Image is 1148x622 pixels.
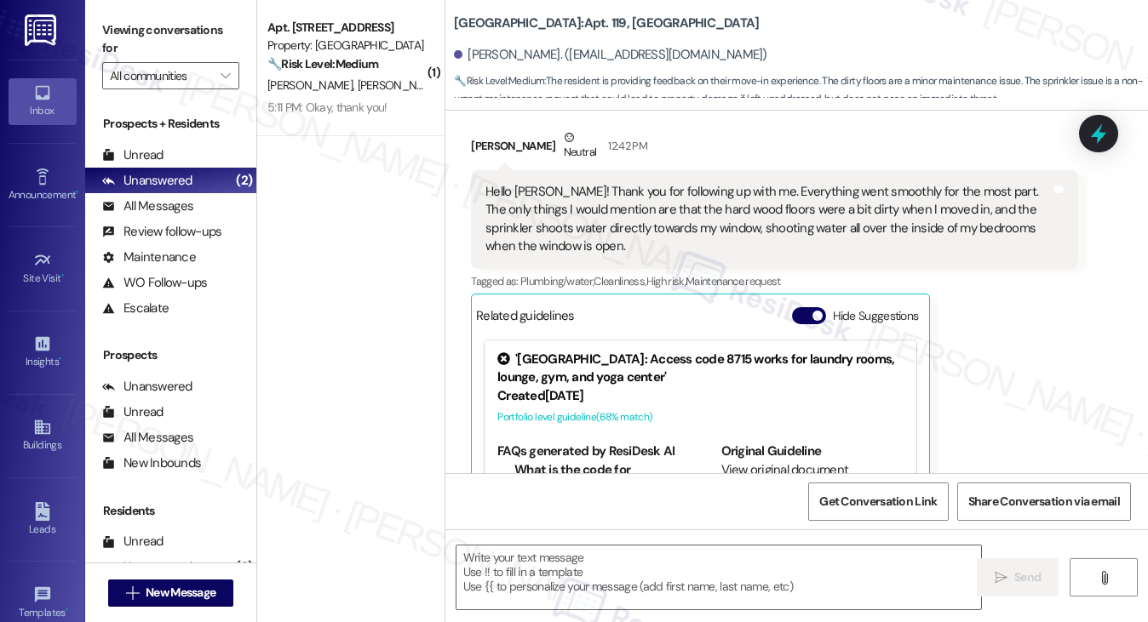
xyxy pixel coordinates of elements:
div: Maintenance [102,248,196,266]
div: Escalate [102,300,169,317]
label: Hide Suggestions [833,307,919,325]
button: Send [977,558,1059,596]
div: Apt. [STREET_ADDRESS] [267,19,425,37]
a: Site Visit • [9,246,77,292]
a: Insights • [9,329,77,375]
div: Residents [85,502,256,520]
div: Prospects + Residents [85,115,256,133]
div: Unread [102,146,164,164]
a: Buildings [9,413,77,459]
div: [PERSON_NAME]. ([EMAIL_ADDRESS][DOMAIN_NAME]) [454,46,767,64]
a: Leads [9,497,77,543]
div: Related guidelines [476,307,575,332]
label: Viewing conversations for [102,17,239,62]
div: [PERSON_NAME] [471,128,1077,170]
div: Hello [PERSON_NAME]! Thank you for following up with me. Everything went smoothly for the most pa... [485,183,1050,256]
span: Get Conversation Link [819,493,937,511]
span: Send [1014,568,1041,586]
b: FAQs generated by ResiDesk AI [497,442,674,459]
span: [PERSON_NAME] [358,77,448,93]
span: • [61,270,64,282]
div: Created [DATE] [497,387,904,405]
div: New Inbounds [102,454,201,472]
i:  [1098,571,1111,585]
span: [PERSON_NAME] [267,77,358,93]
div: 12:42 PM [604,137,647,155]
button: Share Conversation via email [957,482,1131,521]
strong: 🔧 Risk Level: Medium [267,56,378,71]
div: Neutral [560,128,600,164]
span: Plumbing/water , [520,274,594,288]
span: New Message [146,584,215,602]
span: Maintenance request [686,274,781,288]
div: Review follow-ups [102,223,221,241]
div: Prospects [85,346,256,364]
div: All Messages [102,197,193,215]
div: Unanswered [102,172,192,190]
div: (2) [232,168,256,194]
button: Get Conversation Link [808,482,948,521]
img: ResiDesk Logo [25,14,60,46]
div: Portfolio level guideline ( 68 % match) [497,408,904,426]
span: • [59,353,61,365]
div: Unanswered [102,558,192,576]
div: Unanswered [102,378,192,396]
input: All communities [110,62,212,89]
b: [GEOGRAPHIC_DATA]: Apt. 119, [GEOGRAPHIC_DATA] [454,14,759,32]
div: Property: [GEOGRAPHIC_DATA] [267,37,425,54]
span: • [76,186,78,198]
div: (2) [232,554,256,580]
div: Unread [102,403,164,421]
i:  [221,69,230,83]
b: Original Guideline [721,442,822,459]
a: Inbox [9,78,77,124]
span: : The resident is providing feedback on their move-in experience. The dirty floors are a minor ma... [454,72,1148,109]
span: • [66,604,68,616]
div: Unread [102,533,164,551]
div: All Messages [102,429,193,447]
div: 5:11 PM: Okay, thank you! [267,100,387,115]
span: Cleanliness , [594,274,646,288]
i:  [995,571,1007,585]
strong: 🔧 Risk Level: Medium [454,74,544,88]
i:  [126,586,139,600]
li: What is the code for accessing the laundry rooms? [514,461,680,516]
span: High risk , [646,274,686,288]
span: Share Conversation via email [968,493,1120,511]
div: View original document here [721,461,904,498]
div: '[GEOGRAPHIC_DATA]: Access code 8715 works for laundry rooms, lounge, gym, and yoga center' [497,351,904,387]
div: Tagged as: [471,269,1077,294]
div: WO Follow-ups [102,274,207,292]
button: New Message [108,579,234,607]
